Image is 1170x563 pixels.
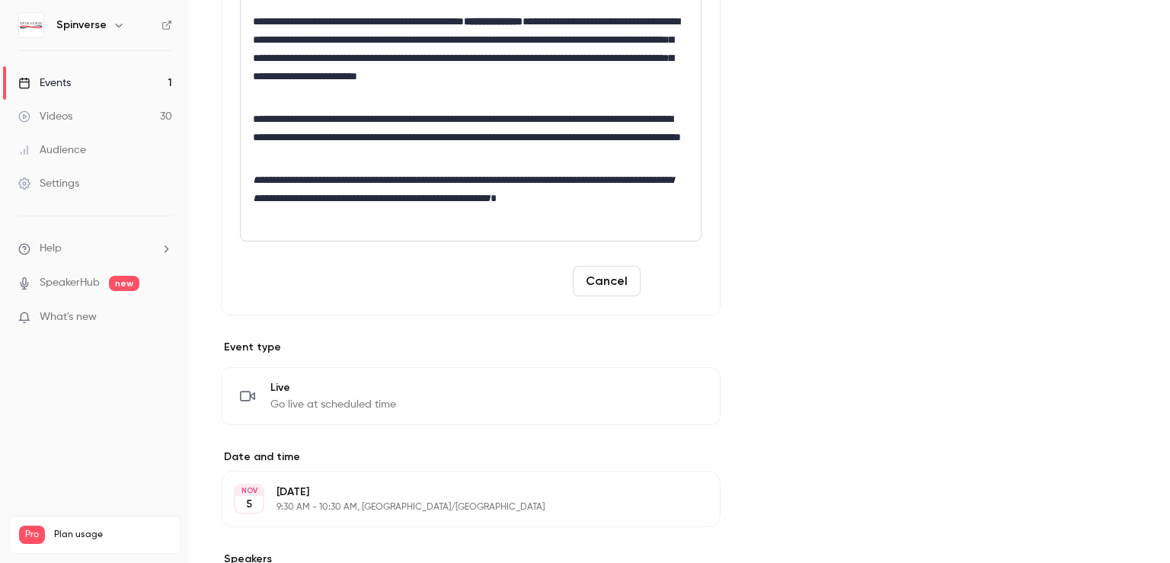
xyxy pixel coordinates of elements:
div: Videos [18,109,72,124]
label: Date and time [221,449,721,465]
span: Plan usage [54,529,171,541]
span: Help [40,241,62,257]
span: What's new [40,309,97,325]
span: Pro [19,526,45,544]
p: Event type [221,340,721,355]
div: Events [18,75,71,91]
span: Go live at scheduled time [270,397,396,412]
a: SpeakerHub [40,275,100,291]
span: Live [270,380,396,395]
button: Cancel [573,266,641,296]
p: [DATE] [277,485,640,500]
div: Settings [18,176,79,191]
li: help-dropdown-opener [18,241,172,257]
div: NOV [235,485,263,496]
h6: Spinverse [56,18,107,33]
img: Spinverse [19,13,43,37]
div: Audience [18,142,86,158]
iframe: Noticeable Trigger [154,311,172,325]
p: 9:30 AM - 10:30 AM, [GEOGRAPHIC_DATA]/[GEOGRAPHIC_DATA] [277,501,640,513]
p: 5 [246,497,252,512]
span: new [109,276,139,291]
button: Save [647,266,702,296]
